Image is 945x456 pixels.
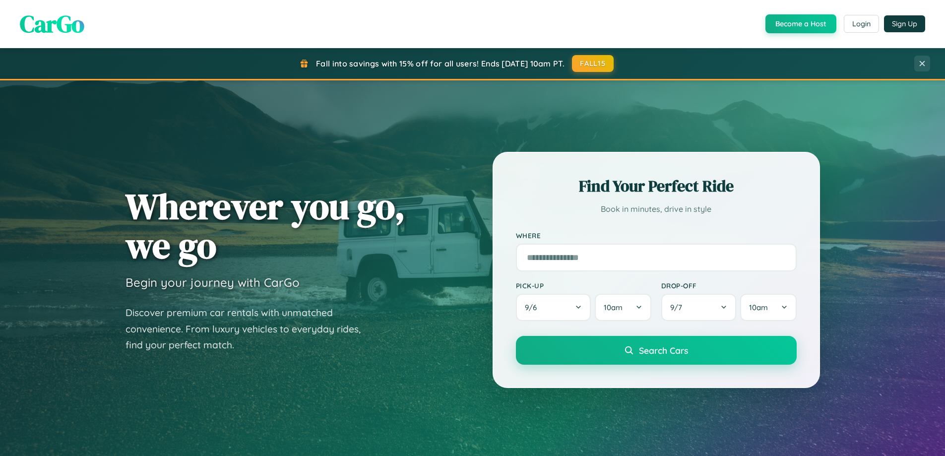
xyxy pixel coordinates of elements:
[670,303,687,312] span: 9 / 7
[20,7,84,40] span: CarGo
[516,281,651,290] label: Pick-up
[516,231,797,240] label: Where
[516,175,797,197] h2: Find Your Perfect Ride
[595,294,651,321] button: 10am
[604,303,623,312] span: 10am
[740,294,796,321] button: 10am
[661,294,737,321] button: 9/7
[639,345,688,356] span: Search Cars
[749,303,768,312] span: 10am
[572,55,614,72] button: FALL15
[661,281,797,290] label: Drop-off
[126,305,374,353] p: Discover premium car rentals with unmatched convenience. From luxury vehicles to everyday rides, ...
[525,303,542,312] span: 9 / 6
[126,187,405,265] h1: Wherever you go, we go
[316,59,565,68] span: Fall into savings with 15% off for all users! Ends [DATE] 10am PT.
[844,15,879,33] button: Login
[765,14,836,33] button: Become a Host
[516,336,797,365] button: Search Cars
[126,275,300,290] h3: Begin your journey with CarGo
[884,15,925,32] button: Sign Up
[516,202,797,216] p: Book in minutes, drive in style
[516,294,591,321] button: 9/6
